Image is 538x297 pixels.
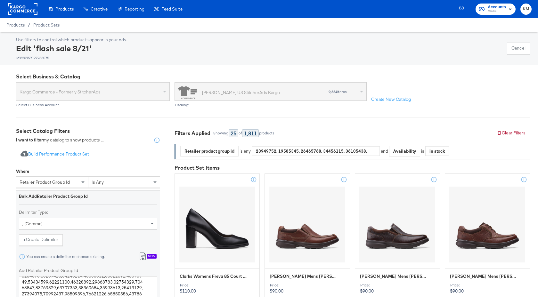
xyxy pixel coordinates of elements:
strong: + [23,237,26,243]
span: , (comma) [22,221,43,227]
span: Clarks Mens Bradley Step Brown Tumb [360,273,428,279]
span: Clarks [488,9,506,14]
button: Create New Catalog [367,94,415,105]
span: Kargo Commerce - Formerly StitcherAds [20,86,161,97]
span: Reporting [125,6,144,12]
span: Feed Suite [161,6,183,12]
div: Price: [360,283,435,287]
div: Product Set Items [175,164,530,172]
span: Clarks Mens Bradley Vibe Tan Tumbled [450,273,518,279]
div: Showing [213,131,229,135]
div: Price: [450,283,525,287]
button: Clear Filters [492,127,530,139]
div: Price: [270,283,345,287]
div: Bulk Add Retailer Product Group Id [19,193,157,199]
p: $90.00 [450,283,525,294]
div: 23949752, 19585345, 26465768, 34456115, 36105438, 10501849, 76673447, 99493319, 92525746, 0282738... [252,146,379,156]
span: KM [523,5,529,13]
div: in stock [426,146,449,156]
div: my catalog to show products ... [16,137,104,143]
div: Select Catalog Filters [16,127,160,135]
div: is any [239,148,252,154]
span: / [25,22,33,28]
a: Product Sets [33,22,60,28]
div: Catalog: [175,103,367,107]
div: [PERSON_NAME] US StitcherAds Kargo [202,89,280,96]
strong: I want to filter [16,137,43,143]
button: +Create Delimiter [19,234,63,246]
span: is any [92,179,104,185]
div: of [238,131,242,135]
strong: 9,854 [329,89,337,94]
button: AccountsClarks [476,4,516,15]
div: Select Business & Catalog [16,73,530,80]
div: and [381,146,449,157]
button: New [134,251,161,263]
span: retailer product group id [20,179,70,185]
div: id: 820959127263075 [16,56,127,60]
button: Build Performance Product Set [16,148,93,160]
span: Products [55,6,74,12]
div: products [259,131,275,135]
div: 25 [229,129,238,137]
span: Products [6,22,25,28]
div: Price: [180,283,255,287]
div: is [420,148,425,154]
div: 1,811 [242,129,259,137]
div: New [147,254,157,259]
div: Filters Applied [175,130,210,137]
span: Clarks Mens Bradley Free Tan Tumbled [270,273,337,279]
div: Use filters to control which products appear in your ads. [16,37,127,43]
div: Select Business Account [16,103,170,107]
button: Cancel [507,43,530,54]
span: Creative [91,6,108,12]
div: Where [16,168,29,174]
div: items [307,90,347,94]
p: $90.00 [270,283,345,294]
span: Clarks Womens Freva 85 Court Black Leather [180,273,247,279]
button: KM [520,4,532,15]
div: Availability [389,146,420,156]
p: $110.00 [180,283,255,294]
div: Retailer product group id [181,146,238,156]
span: Accounts [488,4,506,11]
label: Add Retailer Product Group Id [19,268,157,274]
div: You can create a delimiter or choose existing. [26,254,105,259]
div: Edit 'flash sale 8/21' [16,43,127,60]
label: Delimiter Type: [19,209,157,215]
p: $90.00 [360,283,435,294]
